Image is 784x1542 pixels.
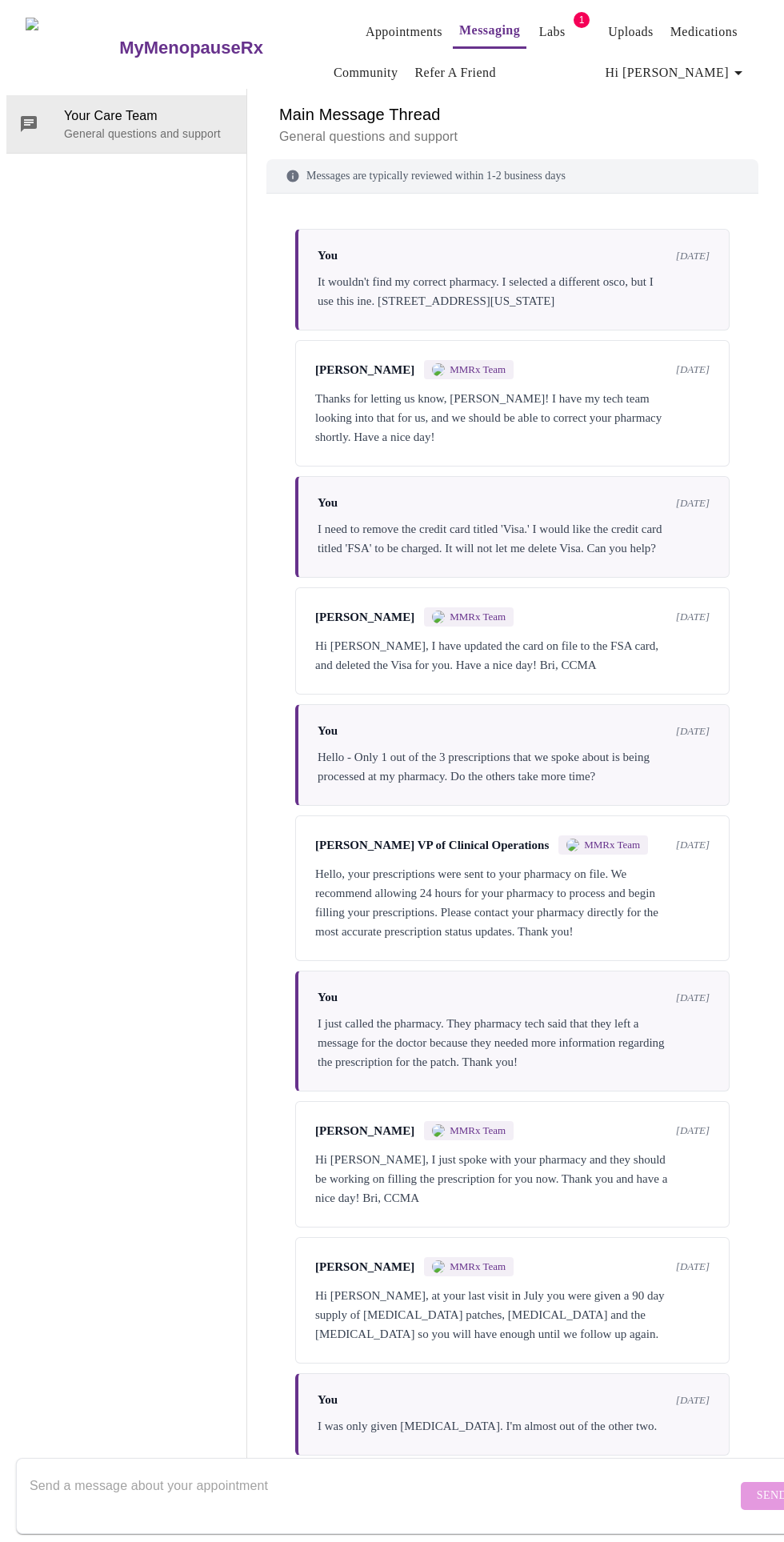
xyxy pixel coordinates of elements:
[566,839,579,851] img: MMRX
[432,611,445,623] img: MMRX
[359,16,449,48] button: Appointments
[318,519,710,558] div: I need to remove the credit card titled 'Visa.' I would like the credit card titled 'FSA' to be c...
[676,1124,710,1137] span: [DATE]
[315,1260,414,1274] span: [PERSON_NAME]
[315,611,414,624] span: [PERSON_NAME]
[30,1470,737,1521] textarea: Send a message about your appointment
[408,57,502,89] button: Refer a Friend
[315,864,710,941] div: Hello, your prescriptions were sent to your pharmacy on file. We recommend allowing 24 hours for ...
[266,159,758,194] div: Messages are typically reviewed within 1-2 business days
[450,1260,506,1273] span: MMRx Team
[6,95,246,153] div: Your Care TeamGeneral questions and support
[608,21,654,43] a: Uploads
[315,363,414,377] span: [PERSON_NAME]
[318,1393,338,1407] span: You
[119,38,263,58] h3: MyMenopauseRx
[279,102,746,127] h6: Main Message Thread
[450,611,506,623] span: MMRx Team
[334,62,398,84] a: Community
[118,20,327,76] a: MyMenopauseRx
[318,991,338,1004] span: You
[26,18,118,78] img: MyMenopauseRx Logo
[315,1150,710,1208] div: Hi [PERSON_NAME], I just spoke with your pharmacy and they should be working on filling the presc...
[318,496,338,510] span: You
[318,272,710,310] div: It wouldn't find my correct pharmacy. I selected a different osco, but I use this ine. [STREET_AD...
[327,57,405,89] button: Community
[664,16,744,48] button: Medications
[539,21,566,43] a: Labs
[676,991,710,1004] span: [DATE]
[453,14,526,49] button: Messaging
[526,16,578,48] button: Labs
[676,1394,710,1407] span: [DATE]
[279,127,746,146] p: General questions and support
[315,839,549,852] span: [PERSON_NAME] VP of Clinical Operations
[432,363,445,376] img: MMRX
[432,1260,445,1273] img: MMRX
[676,725,710,738] span: [DATE]
[318,724,338,738] span: You
[599,57,754,89] button: Hi [PERSON_NAME]
[414,62,496,84] a: Refer a Friend
[315,636,710,675] div: Hi [PERSON_NAME], I have updated the card on file to the FSA card, and deleted the Visa for you. ...
[676,611,710,623] span: [DATE]
[450,363,506,376] span: MMRx Team
[318,249,338,262] span: You
[676,497,710,510] span: [DATE]
[676,1260,710,1273] span: [DATE]
[318,1014,710,1071] div: I just called the pharmacy. They pharmacy tech said that they left a message for the doctor becau...
[315,1124,414,1138] span: [PERSON_NAME]
[450,1124,506,1137] span: MMRx Team
[606,62,748,84] span: Hi [PERSON_NAME]
[676,250,710,262] span: [DATE]
[366,21,442,43] a: Appointments
[318,1416,710,1436] div: I was only given [MEDICAL_DATA]. I'm almost out of the other two.
[676,839,710,851] span: [DATE]
[432,1124,445,1137] img: MMRX
[584,839,640,851] span: MMRx Team
[315,389,710,447] div: Thanks for letting us know, [PERSON_NAME]! I have my tech team looking into that for us, and we s...
[318,747,710,786] div: Hello - Only 1 out of the 3 prescriptions that we spoke about is being processed at my pharmacy. ...
[676,363,710,376] span: [DATE]
[602,16,660,48] button: Uploads
[315,1286,710,1344] div: Hi [PERSON_NAME], at your last visit in July you were given a 90 day supply of [MEDICAL_DATA] pat...
[64,126,234,142] p: General questions and support
[670,21,738,43] a: Medications
[459,19,520,42] a: Messaging
[574,12,590,28] span: 1
[64,106,234,126] span: Your Care Team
